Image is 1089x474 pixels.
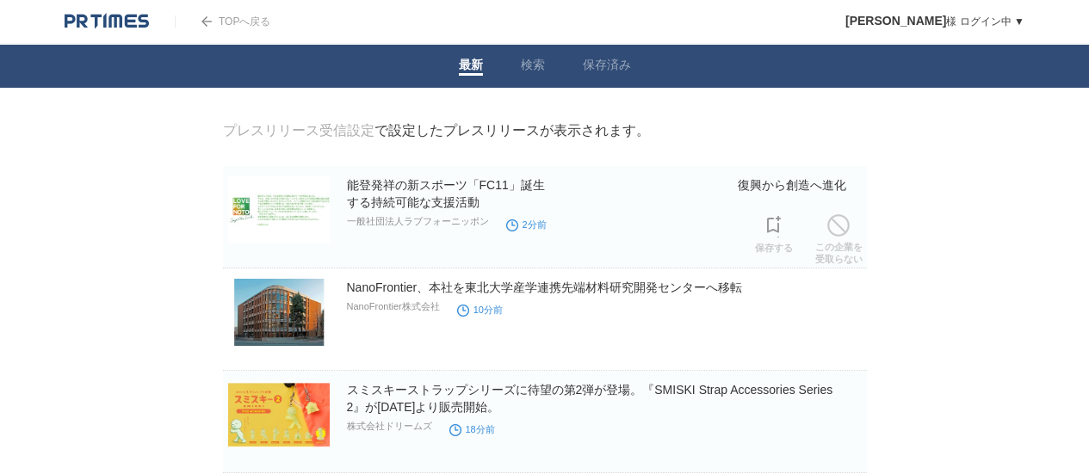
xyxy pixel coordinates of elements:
div: で設定したプレスリリースが表示されます。 [223,122,650,140]
time: 10分前 [457,305,503,315]
a: プレスリリース受信設定 [223,123,374,138]
a: TOPへ戻る [175,15,270,28]
a: 保存済み [583,58,631,76]
a: 検索 [521,58,545,76]
p: 一般社団法人ラブフォーニッポン [347,215,489,228]
a: スミスキーストラップシリーズに待望の第2弾が登場。『SMISKI Strap Accessories Series 2』が[DATE]より販売開始。 [347,383,833,414]
a: [PERSON_NAME]様 ログイン中 ▼ [845,15,1024,28]
time: 2分前 [506,219,547,230]
a: 最新 [459,58,483,76]
a: 能登発祥の新スポーツ「FC11」誕生 復興から創造へ進化する持続可能な支援活動 [347,178,846,209]
img: NanoFrontier、本社を東北大学産学連携先端材料研究開発センターへ移転 [228,279,330,346]
img: logo.png [65,13,149,30]
img: arrow.png [201,16,212,27]
a: この企業を受取らない [815,210,863,265]
p: NanoFrontier株式会社 [347,300,440,313]
time: 18分前 [449,424,495,434]
span: [PERSON_NAME] [845,14,946,28]
a: NanoFrontier、本社を東北大学産学連携先端材料研究開発センターへ移転 [347,280,743,294]
a: 保存する [755,211,793,254]
img: スミスキーストラップシリーズに待望の第2弾が登場。『SMISKI Strap Accessories Series 2』が10月23日(木)より販売開始。 [228,381,330,448]
img: 能登発祥の新スポーツ「FC11」誕生 復興から創造へ進化する持続可能な支援活動 [228,176,330,243]
p: 株式会社ドリームズ [347,420,432,433]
